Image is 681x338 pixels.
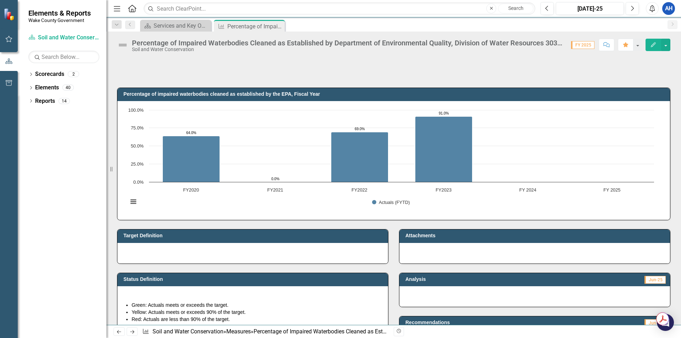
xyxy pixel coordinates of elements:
[498,4,533,13] button: Search
[131,143,144,149] text: 50.0%
[131,161,144,167] text: 25.0%
[123,233,384,238] h3: Target Definition
[4,8,16,20] img: ClearPoint Strategy
[124,106,658,213] svg: Interactive chart
[644,276,666,284] span: Jun-25
[128,107,144,113] text: 100.0%
[603,187,620,193] text: FY 2025
[351,187,367,193] text: FY2022
[28,17,91,23] small: Wake County Government
[355,127,365,131] text: 69.0%
[254,328,601,335] div: Percentage of Impaired Waterbodies Cleaned as Established by Department of Environmental Quality,...
[571,41,594,49] span: FY 2025
[28,34,99,42] a: Soil and Water Conservation
[508,5,524,11] span: Search
[35,70,64,78] a: Scorecards
[28,51,99,63] input: Search Below...
[153,328,223,335] a: Soil and Water Conservation
[405,320,580,325] h3: Recommendations
[436,187,452,193] text: FY2023
[59,98,70,104] div: 14
[331,132,388,182] path: FY2022, 69. Actuals (FYTD).
[132,309,381,316] li: Yellow: Actuals meets or exceeds 90% of the target.
[117,39,128,51] img: Not Defined
[142,328,388,336] div: » »
[123,92,666,97] h3: Percentage of impaired waterbodies cleaned as established by the EPA, Fiscal Year
[132,316,381,323] li: Red: Actuals are less than 90% of the target.
[68,71,79,77] div: 2
[226,328,251,335] a: Measures
[644,319,666,327] span: Jun-25
[439,111,449,115] text: 91.0%
[558,5,621,13] div: [DATE]-25
[372,200,410,205] button: Show Actuals (FYTD)
[144,2,535,15] input: Search ClearPoint...
[271,177,279,181] text: 0.0%
[124,106,663,213] div: Chart. Highcharts interactive chart.
[556,2,624,15] button: [DATE]-25
[123,277,384,282] h3: Status Definition
[128,197,138,207] button: View chart menu, Chart
[405,233,666,238] h3: Attachments
[132,39,564,47] div: Percentage of Impaired Waterbodies Cleaned as Established by Department of Environmental Quality,...
[519,187,536,193] text: FY 2024
[186,131,196,135] text: 64.0%
[35,84,59,92] a: Elements
[267,187,283,193] text: FY2021
[405,277,531,282] h3: Analysis
[183,187,199,193] text: FY2020
[35,97,55,105] a: Reports
[163,136,220,182] path: FY2020, 64. Actuals (FYTD).
[132,301,381,309] li: Green: Actuals meets or exceeds the target.
[28,9,91,17] span: Elements & Reports
[227,22,283,31] div: Percentage of Impaired Waterbodies Cleaned as Established by Department of Environmental Quality,...
[133,179,144,185] text: 0.0%
[62,85,74,91] div: 40
[154,21,209,30] div: Services and Key Operating Measures
[662,2,675,15] button: AH
[132,47,564,52] div: Soil and Water Conservation
[142,21,209,30] a: Services and Key Operating Measures
[131,125,144,131] text: 75.0%
[415,117,472,182] path: FY2023, 91. Actuals (FYTD).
